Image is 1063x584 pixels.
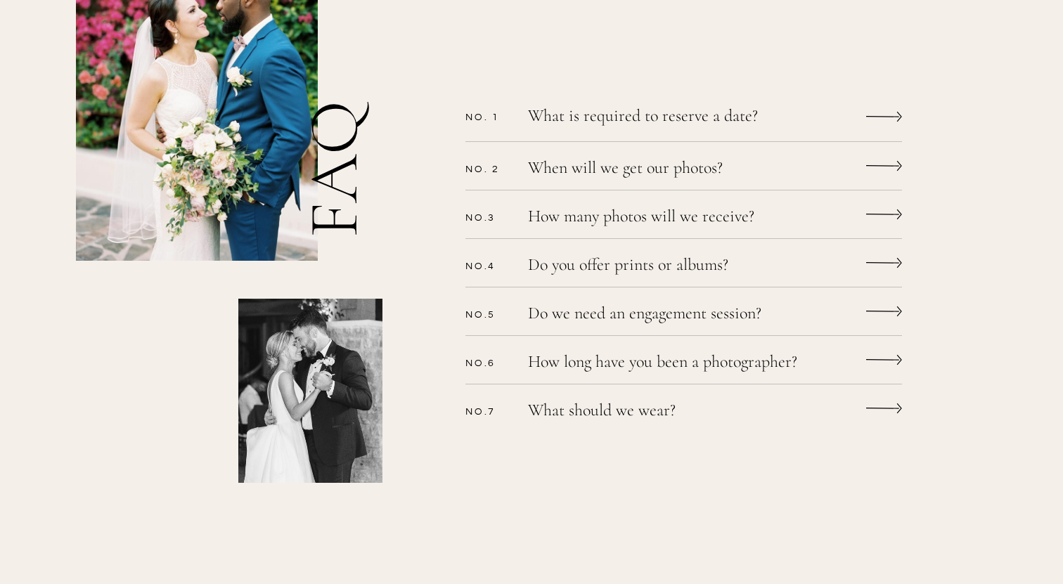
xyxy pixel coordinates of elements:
[528,305,802,325] a: Do we need an engagement session?
[465,212,511,223] p: No.3
[528,160,802,180] a: When will we get our photos?
[465,405,511,417] p: No.7
[528,257,802,277] a: Do you offer prints or albums?
[465,111,511,122] p: No. 1
[528,353,850,374] a: How long have you been a photographer?
[528,402,802,422] a: What should we wear?
[465,163,511,174] p: No. 2
[528,108,802,128] a: What is required to reserve a date?
[465,357,511,368] p: No.6
[528,208,802,228] a: How many photos will we receive?
[465,260,511,271] p: No.4
[465,309,511,320] p: No.5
